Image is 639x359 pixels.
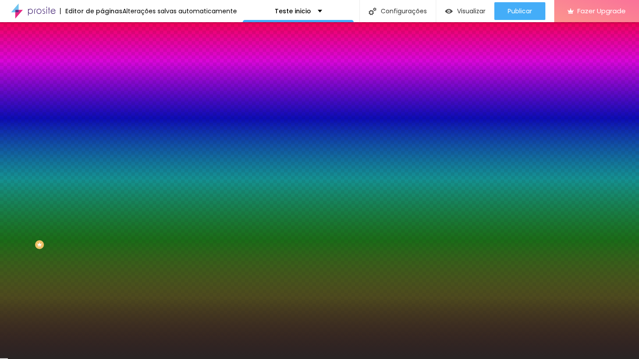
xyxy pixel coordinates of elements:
button: Publicar [494,2,545,20]
div: Editor de páginas [60,8,122,14]
img: view-1.svg [445,8,453,15]
span: Visualizar [457,8,485,15]
div: Alterações salvas automaticamente [122,8,237,14]
span: Fazer Upgrade [577,7,626,15]
span: Publicar [508,8,532,15]
button: Visualizar [436,2,494,20]
p: Teste inicio [275,8,311,14]
img: Icone [369,8,376,15]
